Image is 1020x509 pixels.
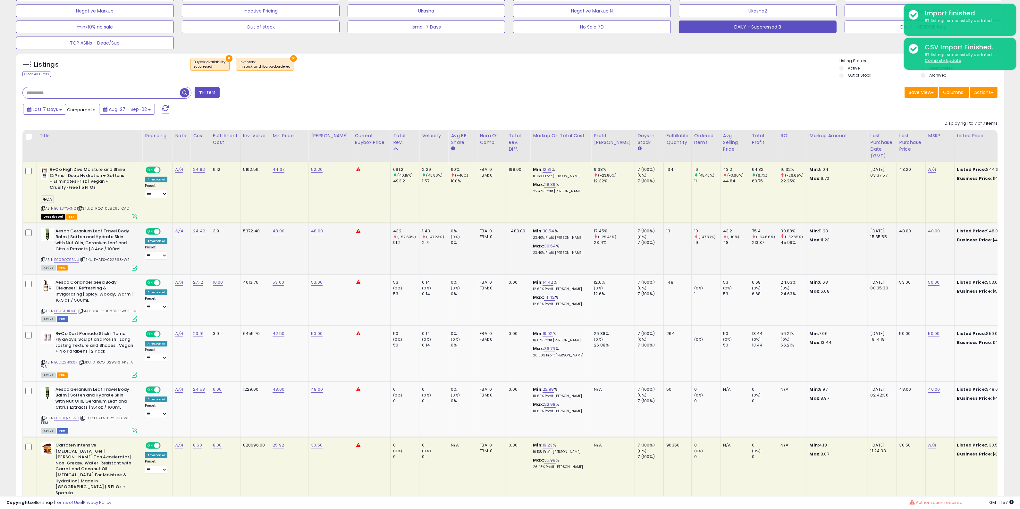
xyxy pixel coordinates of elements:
div: 0.14 [422,291,448,297]
div: Amazon AI [145,177,167,182]
a: 8.60 [193,442,202,448]
div: 43.2 [723,167,749,172]
a: 14.42 [543,279,553,286]
a: B009QZ9SNU [54,415,79,421]
div: 64.82 [752,167,778,172]
b: Listed Price: [957,166,986,172]
a: N/A [175,279,183,286]
small: (0%) [637,286,646,291]
a: N/A [928,442,936,448]
div: 0% [451,280,477,285]
div: Preset: [145,245,167,260]
div: % [533,182,586,194]
small: (-40%) [455,173,468,178]
small: (0%) [422,286,431,291]
div: 0% [451,291,477,297]
b: Business Price: [957,237,992,243]
button: Last 7 Days [23,104,66,115]
div: 16 [694,167,720,172]
button: DAILY - REVENUE 1day [845,21,1002,33]
a: N/A [175,166,183,173]
a: 24.82 [193,166,205,173]
img: 41nTlHCBf3L._SL40_.jpg [41,280,54,292]
p: 23.40% Profit [PERSON_NAME] [533,236,586,240]
div: FBA: 0 [480,228,501,234]
div: 23.4% [594,240,635,246]
small: (-25.43%) [598,234,616,239]
div: 2.29 [422,167,448,172]
a: N/A [175,442,183,448]
p: 11.36% Profit [PERSON_NAME] [533,174,586,179]
img: 31PLfRT9FhL._SL40_.jpg [41,167,48,179]
div: 0.00 [509,280,525,285]
span: FBA [66,214,77,220]
div: 30.88% [781,228,807,234]
div: Current Buybox Price [355,132,388,146]
div: Num of Comp. [480,132,503,146]
div: 12.6% [594,280,635,285]
div: Total Rev. [393,132,417,146]
div: 432 [393,228,419,234]
div: 6.68 [752,280,778,285]
a: 30.54 [543,228,554,234]
small: Days In Stock. [637,146,641,152]
a: 25.92 [273,442,284,448]
small: (45.86%) [426,173,443,178]
a: Terms of Use [55,499,82,505]
div: 75.4 [752,228,778,234]
div: $53.00 [957,280,1010,285]
img: 416hsp8eyIL._SL40_.jpg [41,442,54,455]
a: 53.00 [273,279,284,286]
b: Business Price: [957,288,992,294]
p: 11.70 [810,176,863,181]
div: -480.00 [509,228,525,234]
div: Note [175,132,188,139]
div: 213.37 [752,240,778,246]
a: Privacy Policy [83,499,111,505]
small: (-47.23%) [426,234,444,239]
div: 7 (100%) [637,228,663,234]
p: 23.40% Profit [PERSON_NAME] [533,251,586,255]
div: 7 (100%) [637,178,663,184]
a: 53.00 [311,279,323,286]
p: 6.68 [810,280,863,285]
img: 41GI7F+hHhL._SL40_.jpg [41,331,54,344]
div: Fulfillment Cost [213,132,238,146]
div: [DATE] 00:35:30 [871,280,892,291]
button: DAILY - Suppressed B [679,21,837,33]
a: 36.76 [544,346,555,352]
div: Avg Selling Price [723,132,746,153]
div: Preset: [145,296,167,311]
div: 7 (100%) [637,280,663,285]
div: 198.00 [509,167,525,172]
b: Min: [533,166,543,172]
div: 10 [694,228,720,234]
button: 90+ day sell thru [845,4,1002,17]
u: Complete Update [925,58,961,63]
span: OFF [160,229,170,234]
div: Clear All Filters [22,71,51,77]
small: (-23.86%) [598,173,617,178]
a: 24.42 [193,228,205,234]
small: (0%) [637,234,646,239]
img: 413TX4+ADtL._SL40_.jpg [41,387,54,399]
div: Repricing [145,132,170,139]
div: FBM: 0 [480,172,501,178]
span: ON [146,167,154,173]
div: Min Price [273,132,306,139]
div: 7 (100%) [637,167,663,172]
a: N/A [175,330,183,337]
div: $48 [957,237,1010,243]
button: × [290,55,297,62]
div: Fulfillable Quantity [666,132,688,146]
div: 53 [393,291,419,297]
b: Max: [533,181,544,188]
button: × [226,55,232,62]
div: ASIN: [41,228,137,270]
span: | SKU: D-AES-022568-WS [80,257,130,262]
div: Total Profit [752,132,775,146]
div: Displaying 1 to 7 of 7 items [945,121,998,127]
div: 17.45% [594,228,635,234]
div: 0% [451,240,477,246]
h5: Listings [34,60,59,69]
